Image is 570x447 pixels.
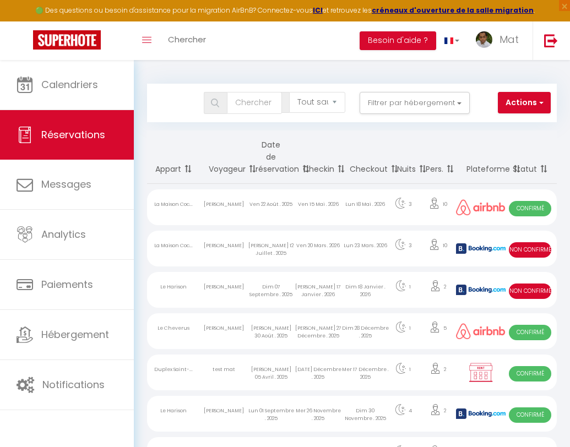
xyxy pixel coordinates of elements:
[372,6,534,15] a: créneaux d'ouverture de la salle migration
[41,328,109,341] span: Hébergement
[389,130,417,184] th: Sort by nights
[341,130,389,184] th: Sort by checkout
[417,130,458,184] th: Sort by people
[544,34,558,47] img: logout
[9,4,42,37] button: Ouvrir le widget de chat LiveChat
[41,78,98,91] span: Calendriers
[41,177,91,191] span: Messages
[41,277,93,291] span: Paiements
[468,21,533,60] a: ... Mat
[498,92,551,114] button: Actions
[476,31,492,48] img: ...
[42,378,105,391] span: Notifications
[168,34,206,45] span: Chercher
[360,31,436,50] button: Besoin d'aide ?
[503,130,557,184] th: Sort by status
[160,21,214,60] a: Chercher
[41,128,105,141] span: Réservations
[33,30,101,50] img: Super Booking
[227,92,282,114] input: Chercher
[247,130,295,184] th: Sort by booking date
[458,130,503,184] th: Sort by channel
[500,32,519,46] span: Mat
[41,227,86,241] span: Analytics
[295,130,342,184] th: Sort by checkin
[313,6,323,15] a: ICI
[200,130,248,184] th: Sort by guest
[360,92,470,114] button: Filtrer par hébergement
[147,130,200,184] th: Sort by rentals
